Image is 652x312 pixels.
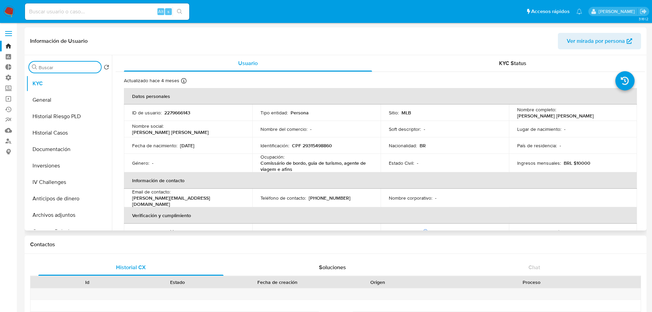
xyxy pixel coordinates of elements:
h1: Información de Usuario [30,38,88,45]
p: Sujeto obligado : [260,229,294,235]
p: Fecha de nacimiento : [132,142,177,149]
button: Cruces y Relaciones [26,223,112,240]
p: Ingresos mensuales : [517,160,561,166]
p: Nombre corporativo : [389,195,432,201]
button: Volver al orden por defecto [104,64,109,72]
span: Usuario [238,59,258,67]
button: search-icon [172,7,187,16]
p: Género : [132,160,149,166]
p: Nivel de KYC : [132,229,161,235]
div: Fecha de creación [227,279,328,286]
p: - [576,229,577,235]
p: verified [163,229,179,235]
p: alan.sanchez@mercadolibre.com [599,8,637,15]
p: No [432,229,438,235]
p: Soft descriptor : [389,126,421,132]
div: Origen [337,279,418,286]
p: Comissário de bordo, guia de turismo, agente de viagem e afins [260,160,370,172]
p: CPF 29315498860 [292,142,332,149]
p: [DATE] [180,142,194,149]
a: Salir [640,8,647,15]
p: - [435,195,436,201]
p: Tipo de Confirmación PEP : [517,229,573,235]
p: [PERSON_NAME][EMAIL_ADDRESS][DOMAIN_NAME] [132,195,241,207]
span: KYC Status [499,59,526,67]
p: BR [420,142,426,149]
p: Persona [291,110,309,116]
p: - [152,160,153,166]
p: Sitio : [389,110,399,116]
p: Lugar de nacimiento : [517,126,561,132]
button: Anticipos de dinero [26,190,112,207]
p: Nombre social : [132,123,164,129]
p: País de residencia : [517,142,557,149]
th: Información de contacto [124,172,637,189]
p: Ocupación : [260,154,284,160]
p: Email de contacto : [132,189,170,195]
p: Actualizado hace 4 meses [124,77,179,84]
span: Historial CX [116,263,146,271]
p: ID de usuario : [132,110,162,116]
p: Tipo entidad : [260,110,288,116]
button: Ver mirada por persona [558,33,641,49]
p: Identificación : [260,142,289,149]
th: Datos personales [124,88,637,104]
span: s [167,8,169,15]
p: BRL $10000 [564,160,590,166]
button: General [26,92,112,108]
p: [PERSON_NAME] [PERSON_NAME] [132,129,209,135]
button: IV Challenges [26,174,112,190]
button: KYC [26,75,112,92]
p: [PHONE_NUMBER] [309,195,350,201]
span: Alt [158,8,164,15]
button: Inversiones [26,158,112,174]
th: Verificación y cumplimiento [124,207,637,224]
a: Notificaciones [576,9,582,14]
p: MLB [401,110,411,116]
p: [PERSON_NAME] [PERSON_NAME] [517,113,594,119]
p: - [297,229,298,235]
span: Accesos rápidos [531,8,570,15]
div: Id [47,279,128,286]
button: Archivos adjuntos [26,207,112,223]
div: Estado [137,279,218,286]
input: Buscar [39,64,98,71]
button: Historial Casos [26,125,112,141]
p: Teléfono de contacto : [260,195,306,201]
span: Chat [528,263,540,271]
p: Nombre del comercio : [260,126,307,132]
p: 2279666143 [164,110,190,116]
span: Soluciones [319,263,346,271]
p: - [424,126,425,132]
p: Nombre completo : [517,107,556,113]
p: - [564,126,565,132]
p: Nacionalidad : [389,142,417,149]
input: Buscar usuario o caso... [25,7,189,16]
button: Buscar [32,64,37,70]
p: Estado Civil : [389,160,414,166]
span: Ver mirada por persona [567,33,625,49]
p: - [560,142,561,149]
p: - [417,160,418,166]
button: Documentación [26,141,112,158]
p: - [310,126,311,132]
div: Proceso [427,279,636,286]
button: Historial Riesgo PLD [26,108,112,125]
h1: Contactos [30,241,641,248]
p: PEP confirmado : [389,229,429,235]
